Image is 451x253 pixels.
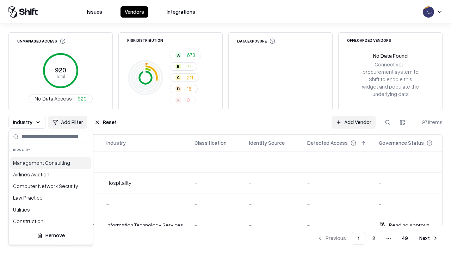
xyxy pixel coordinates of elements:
[9,143,93,156] div: Industry
[10,215,91,227] div: Construction
[12,229,90,242] button: Remove
[10,157,91,169] div: Management Consulting
[10,204,91,215] div: Utilities
[10,180,91,192] div: Computer Network Security
[10,192,91,203] div: Law Practice
[9,156,93,226] div: Suggestions
[10,169,91,180] div: Airlines Aviation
